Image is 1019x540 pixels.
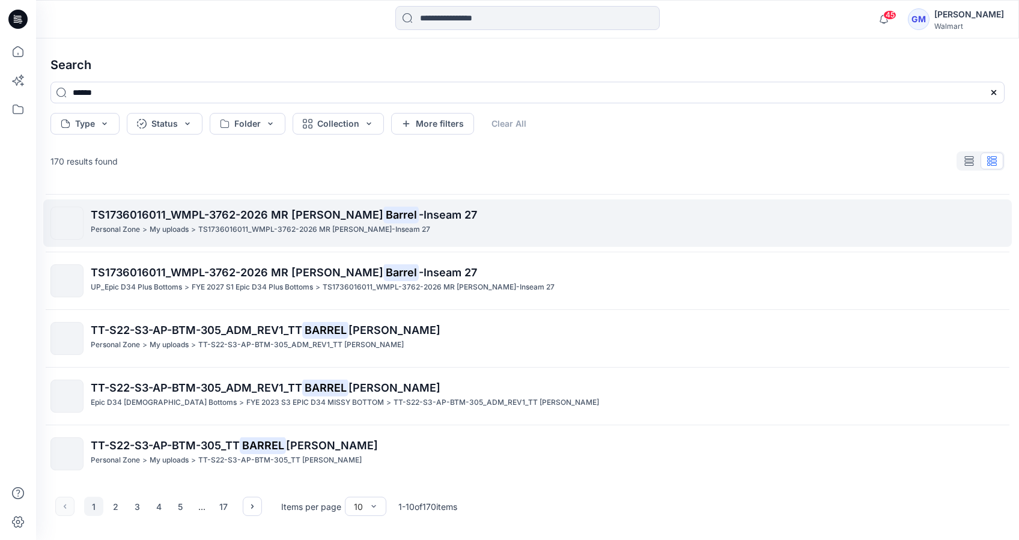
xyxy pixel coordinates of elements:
[106,497,125,516] button: 2
[293,113,384,135] button: Collection
[908,8,929,30] div: GM
[286,439,378,452] span: [PERSON_NAME]
[315,281,320,294] p: >
[240,437,286,454] mark: BARREL
[302,379,348,396] mark: BARREL
[281,500,341,513] p: Items per page
[91,281,182,294] p: UP_Epic D34 Plus Bottoms
[91,381,302,394] span: TT-S22-S3-AP-BTM-305_ADM_REV1_TT
[383,264,419,281] mark: Barrel
[192,497,211,516] div: ...
[84,497,103,516] button: 1
[354,500,363,513] div: 10
[43,257,1012,305] a: TS1736016011_WMPL-3762-2026 MR [PERSON_NAME]Barrel-Inseam 27UP_Epic D34 Plus Bottoms>FYE 2027 S1 ...
[41,48,1014,82] h4: Search
[419,266,477,279] span: -Inseam 27
[391,113,474,135] button: More filters
[239,396,244,409] p: >
[383,206,419,223] mark: Barrel
[184,281,189,294] p: >
[246,396,384,409] p: FYE 2023 S3 EPIC D34 MISSY BOTTOM
[191,454,196,467] p: >
[883,10,896,20] span: 45
[386,396,391,409] p: >
[142,454,147,467] p: >
[348,324,440,336] span: [PERSON_NAME]
[91,454,140,467] p: Personal Zone
[149,497,168,516] button: 4
[43,315,1012,362] a: TT-S22-S3-AP-BTM-305_ADM_REV1_TTBARREL[PERSON_NAME]Personal Zone>My uploads>TT-S22-S3-AP-BTM-305_...
[150,339,189,351] p: My uploads
[934,7,1004,22] div: [PERSON_NAME]
[192,281,313,294] p: FYE 2027 S1 Epic D34 Plus Bottoms
[50,113,120,135] button: Type
[214,497,233,516] button: 17
[43,199,1012,247] a: TS1736016011_WMPL-3762-2026 MR [PERSON_NAME]Barrel-Inseam 27Personal Zone>My uploads>TS1736016011...
[398,500,457,513] p: 1 - 10 of 170 items
[50,155,118,168] p: 170 results found
[43,430,1012,478] a: TT-S22-S3-AP-BTM-305_TTBARREL[PERSON_NAME]Personal Zone>My uploads>TT-S22-S3-AP-BTM-305_TT [PERSO...
[142,339,147,351] p: >
[150,223,189,236] p: My uploads
[127,497,147,516] button: 3
[302,321,348,338] mark: BARREL
[323,281,555,294] p: TS1736016011_WMPL-3762-2026 MR Denim Barrel-Inseam 27
[127,113,202,135] button: Status
[198,454,362,467] p: TT-S22-S3-AP-BTM-305_TT BARRELL JEAN
[348,381,440,394] span: [PERSON_NAME]
[91,324,302,336] span: TT-S22-S3-AP-BTM-305_ADM_REV1_TT
[91,396,237,409] p: Epic D34 Ladies Bottoms
[394,396,599,409] p: TT-S22-S3-AP-BTM-305_ADM_REV1_TT BARRELL JEAN
[171,497,190,516] button: 5
[91,208,383,221] span: TS1736016011_WMPL-3762-2026 MR [PERSON_NAME]
[91,339,140,351] p: Personal Zone
[191,339,196,351] p: >
[419,208,477,221] span: -Inseam 27
[210,113,285,135] button: Folder
[150,454,189,467] p: My uploads
[91,439,240,452] span: TT-S22-S3-AP-BTM-305_TT
[934,22,1004,31] div: Walmart
[198,223,430,236] p: TS1736016011_WMPL-3762-2026 MR Denim Barrel-Inseam 27
[198,339,404,351] p: TT-S22-S3-AP-BTM-305_ADM_REV1_TT BARRELL JEAN
[43,372,1012,420] a: TT-S22-S3-AP-BTM-305_ADM_REV1_TTBARREL[PERSON_NAME]Epic D34 [DEMOGRAPHIC_DATA] Bottoms>FYE 2023 S...
[91,266,383,279] span: TS1736016011_WMPL-3762-2026 MR [PERSON_NAME]
[191,223,196,236] p: >
[91,223,140,236] p: Personal Zone
[142,223,147,236] p: >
